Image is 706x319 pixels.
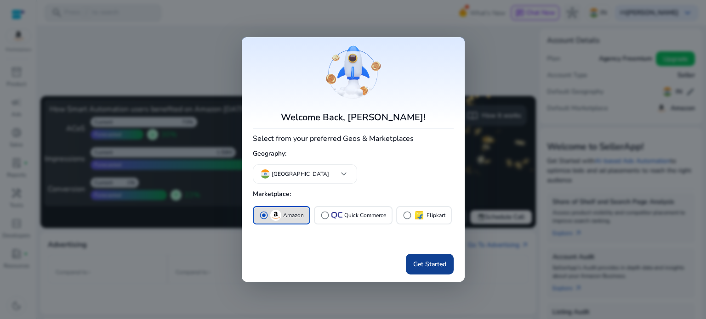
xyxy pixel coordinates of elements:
[259,211,268,220] span: radio_button_checked
[427,211,445,220] p: Flipkart
[272,170,329,178] p: [GEOGRAPHIC_DATA]
[261,169,270,179] img: in.svg
[338,168,349,179] span: keyboard_arrow_down
[253,146,454,162] h5: Geography:
[283,211,304,220] p: Amazon
[320,211,330,220] span: radio_button_unchecked
[253,187,454,202] h5: Marketplace:
[414,210,425,221] img: flipkart.svg
[406,254,454,274] button: Get Started
[413,259,446,269] span: Get Started
[344,211,386,220] p: Quick Commerce
[270,210,281,221] img: amazon.svg
[403,211,412,220] span: radio_button_unchecked
[331,212,342,218] img: QC-logo.svg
